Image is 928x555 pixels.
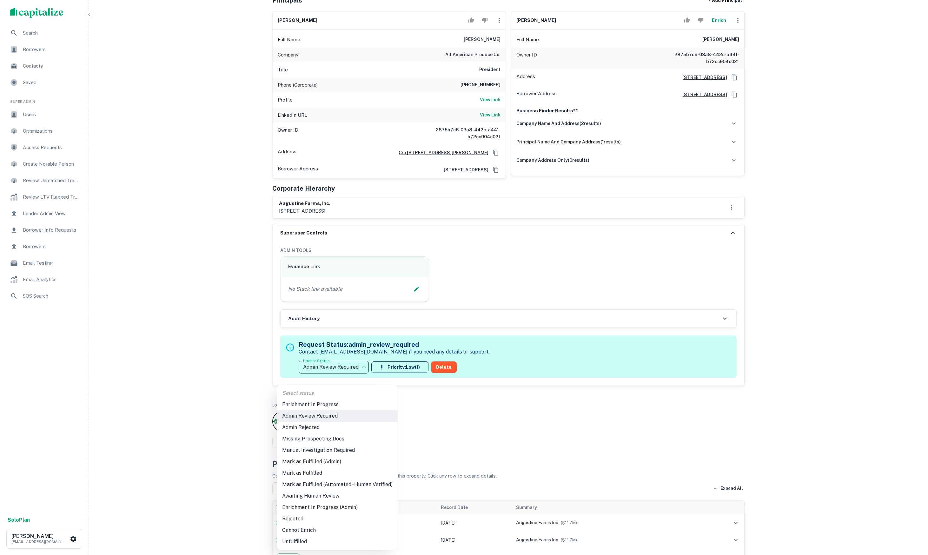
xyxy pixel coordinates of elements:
li: Mark as Fulfilled (Admin) [277,456,398,467]
li: Manual Investigation Required [277,445,398,456]
li: Rejected [277,513,398,525]
li: Enrichment In Progress (Admin) [277,502,398,513]
li: Mark as Fulfilled [277,467,398,479]
li: Missing Prospecting Docs [277,433,398,445]
li: Mark as Fulfilled (Automated - Human Verified) [277,479,398,490]
li: Admin Rejected [277,422,398,433]
li: Cannot Enrich [277,525,398,536]
iframe: Chat Widget [896,504,928,535]
li: Unfulfilled [277,536,398,547]
li: Awaiting Human Review [277,490,398,502]
li: Enrichment In Progress [277,399,398,410]
li: Admin Review Required [277,410,398,422]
